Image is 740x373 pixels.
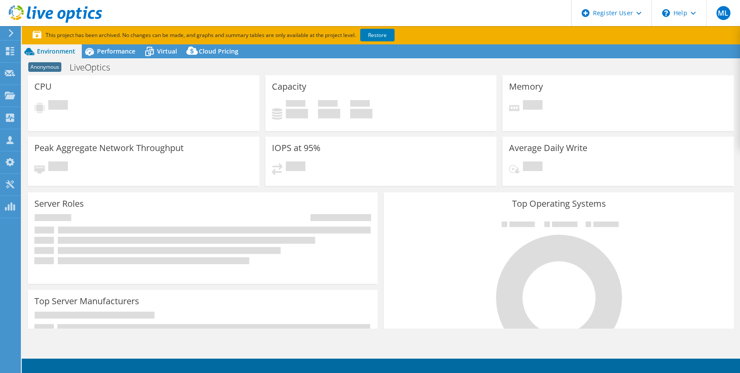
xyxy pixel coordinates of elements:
[286,100,305,109] span: Used
[97,47,135,55] span: Performance
[66,63,124,72] h1: LiveOptics
[48,161,68,173] span: Pending
[34,143,184,153] h3: Peak Aggregate Network Throughput
[37,47,75,55] span: Environment
[523,161,542,173] span: Pending
[360,29,395,41] a: Restore
[199,47,238,55] span: Cloud Pricing
[34,82,52,91] h3: CPU
[318,109,340,118] h4: 0 GiB
[509,143,587,153] h3: Average Daily Write
[272,82,306,91] h3: Capacity
[523,100,542,112] span: Pending
[272,143,321,153] h3: IOPS at 95%
[157,47,177,55] span: Virtual
[286,109,308,118] h4: 0 GiB
[350,109,372,118] h4: 0 GiB
[28,62,61,72] span: Anonymous
[34,296,139,306] h3: Top Server Manufacturers
[286,161,305,173] span: Pending
[390,199,727,208] h3: Top Operating Systems
[509,82,543,91] h3: Memory
[48,100,68,112] span: Pending
[318,100,338,109] span: Free
[717,6,730,20] span: ML
[33,30,459,40] p: This project has been archived. No changes can be made, and graphs and summary tables are only av...
[34,199,84,208] h3: Server Roles
[350,100,370,109] span: Total
[662,9,670,17] svg: \n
